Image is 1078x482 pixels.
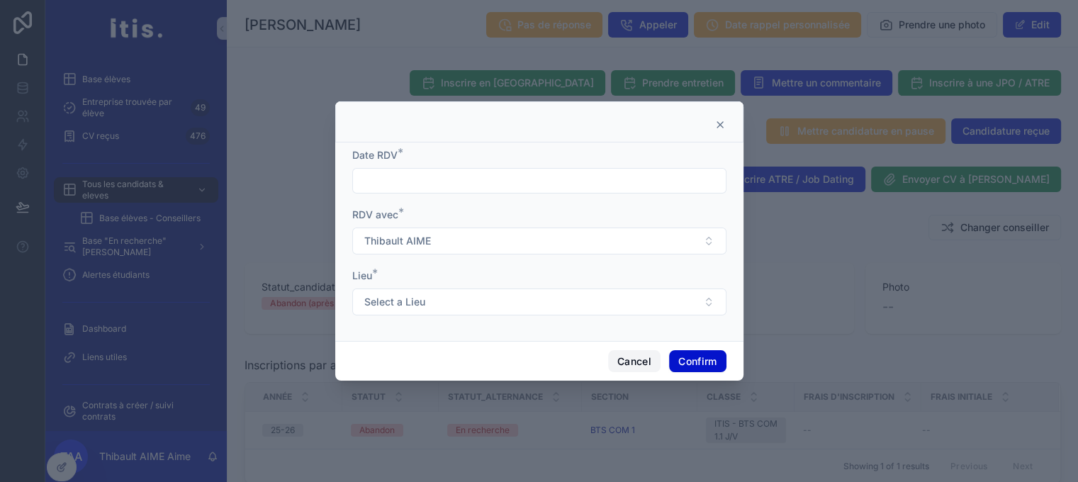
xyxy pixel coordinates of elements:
[364,295,425,309] span: Select a Lieu
[669,350,726,373] button: Confirm
[608,350,661,373] button: Cancel
[352,149,398,161] span: Date RDV
[352,269,372,281] span: Lieu
[364,234,431,248] span: Thibault AIME
[352,208,398,220] span: RDV avec
[352,288,726,315] button: Select Button
[352,228,726,254] button: Select Button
